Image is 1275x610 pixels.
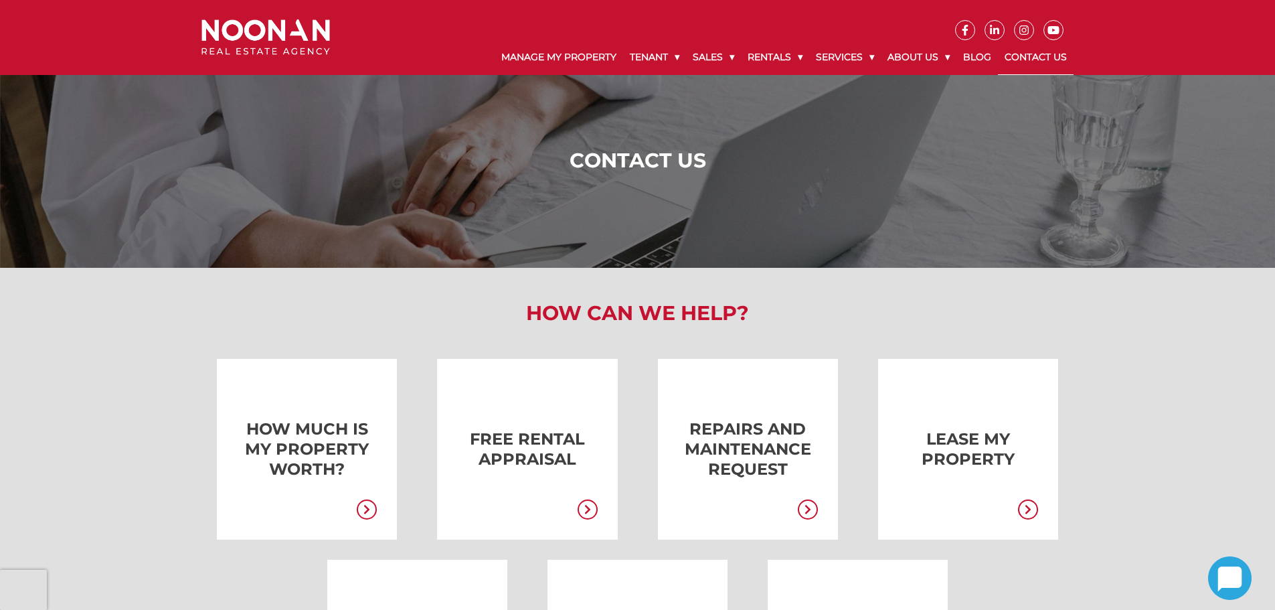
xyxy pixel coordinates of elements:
[623,40,686,74] a: Tenant
[741,40,809,74] a: Rentals
[956,40,998,74] a: Blog
[201,19,330,55] img: Noonan Real Estate Agency
[998,40,1074,75] a: Contact Us
[686,40,741,74] a: Sales
[881,40,956,74] a: About Us
[495,40,623,74] a: Manage My Property
[205,149,1070,173] h1: Contact Us
[809,40,881,74] a: Services
[191,301,1084,325] h2: How Can We Help?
